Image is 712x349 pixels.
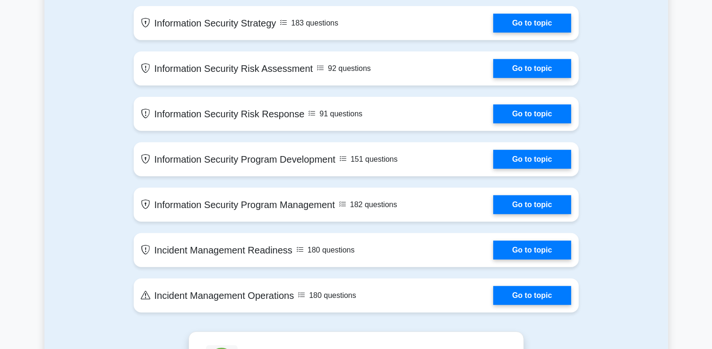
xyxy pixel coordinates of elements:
a: Go to topic [493,14,571,33]
a: Go to topic [493,195,571,214]
a: Go to topic [493,241,571,260]
a: Go to topic [493,105,571,123]
a: Go to topic [493,286,571,305]
a: Go to topic [493,59,571,78]
a: Go to topic [493,150,571,169]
